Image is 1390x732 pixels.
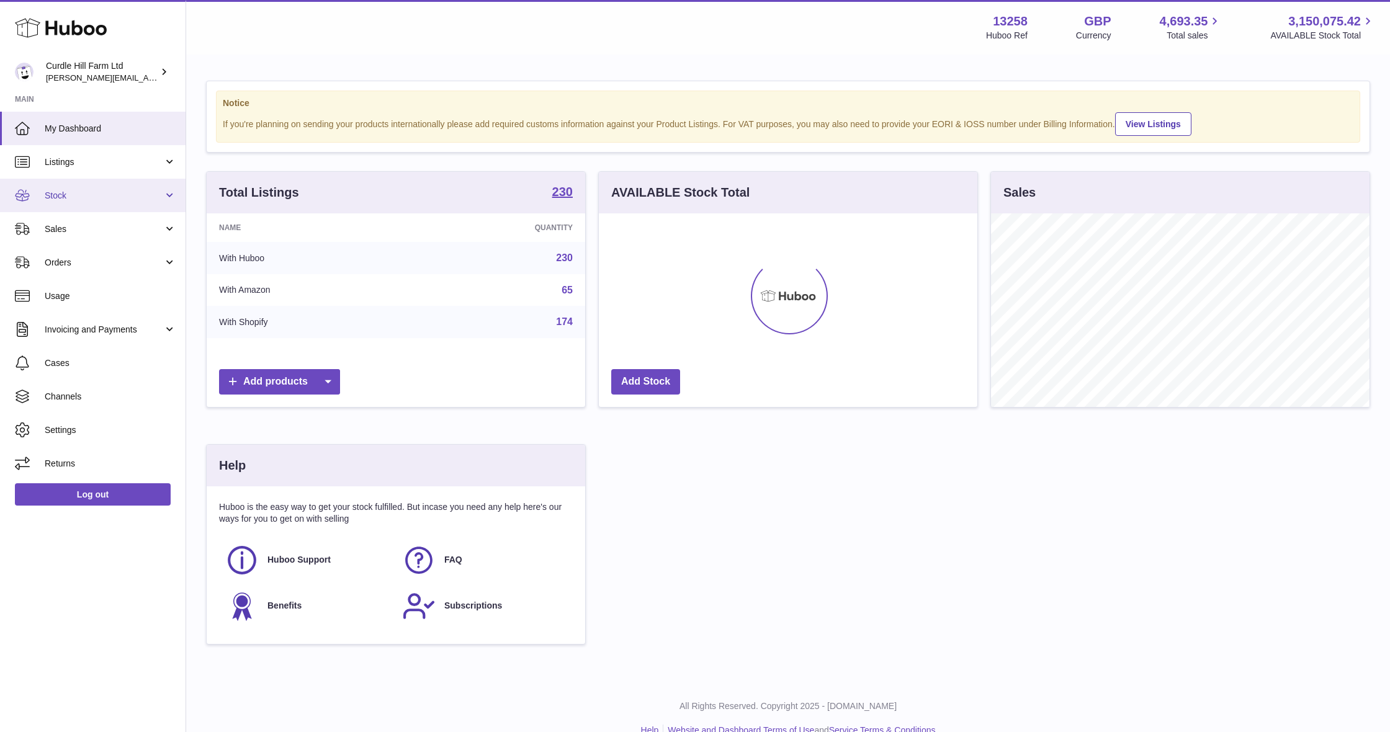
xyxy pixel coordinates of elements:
[993,13,1028,30] strong: 13258
[1115,112,1191,136] a: View Listings
[15,63,34,81] img: miranda@diddlysquatfarmshop.com
[1084,13,1111,30] strong: GBP
[196,700,1380,712] p: All Rights Reserved. Copyright 2025 - [DOMAIN_NAME]
[1270,13,1375,42] a: 3,150,075.42 AVAILABLE Stock Total
[1003,184,1036,201] h3: Sales
[45,223,163,235] span: Sales
[556,252,573,263] a: 230
[207,306,414,338] td: With Shopify
[552,185,573,198] strong: 230
[207,242,414,274] td: With Huboo
[225,543,390,577] a: Huboo Support
[1270,30,1375,42] span: AVAILABLE Stock Total
[1288,13,1361,30] span: 3,150,075.42
[986,30,1028,42] div: Huboo Ref
[45,357,176,369] span: Cases
[1160,13,1222,42] a: 4,693.35 Total sales
[611,369,680,395] a: Add Stock
[223,97,1353,109] strong: Notice
[552,185,573,200] a: 230
[562,285,573,295] a: 65
[45,156,163,168] span: Listings
[556,316,573,327] a: 174
[444,554,462,566] span: FAQ
[402,543,567,577] a: FAQ
[225,589,390,623] a: Benefits
[1160,13,1208,30] span: 4,693.35
[46,60,158,84] div: Curdle Hill Farm Ltd
[219,457,246,474] h3: Help
[267,554,331,566] span: Huboo Support
[207,213,414,242] th: Name
[45,458,176,470] span: Returns
[45,290,176,302] span: Usage
[45,123,176,135] span: My Dashboard
[45,190,163,202] span: Stock
[45,257,163,269] span: Orders
[15,483,171,506] a: Log out
[219,184,299,201] h3: Total Listings
[45,424,176,436] span: Settings
[219,501,573,525] p: Huboo is the easy way to get your stock fulfilled. But incase you need any help here's our ways f...
[223,110,1353,136] div: If you're planning on sending your products internationally please add required customs informati...
[414,213,585,242] th: Quantity
[611,184,750,201] h3: AVAILABLE Stock Total
[45,324,163,336] span: Invoicing and Payments
[45,391,176,403] span: Channels
[444,600,502,612] span: Subscriptions
[207,274,414,306] td: With Amazon
[1076,30,1111,42] div: Currency
[402,589,567,623] a: Subscriptions
[46,73,249,83] span: [PERSON_NAME][EMAIL_ADDRESS][DOMAIN_NAME]
[267,600,302,612] span: Benefits
[1167,30,1222,42] span: Total sales
[219,369,340,395] a: Add products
